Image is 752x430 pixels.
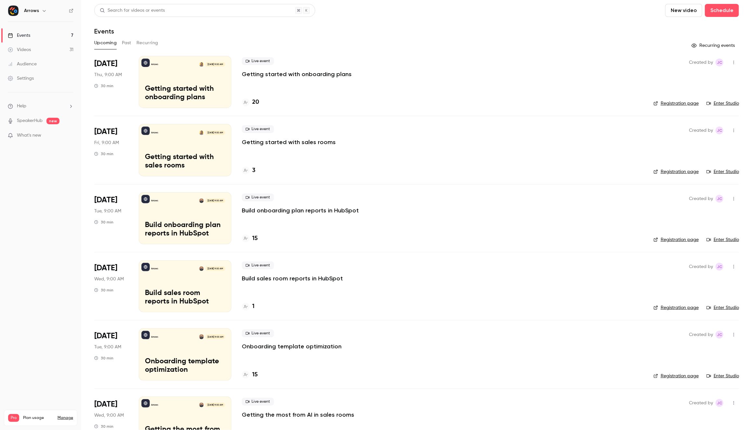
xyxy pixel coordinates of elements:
img: Kim Hacker [199,62,204,67]
div: Oct 14 Tue, 9:00 AM (America/Los Angeles) [94,192,128,244]
span: Live event [242,398,274,406]
span: [DATE] [94,331,117,341]
span: JC [717,59,722,66]
a: Enter Studio [707,304,739,311]
button: Recurring events [689,40,739,51]
div: Settings [8,75,34,82]
p: Arrows [151,131,158,134]
a: 15 [242,234,258,243]
span: [DATE] [94,263,117,273]
span: JC [717,195,722,203]
a: Getting the most from AI in sales rooms [242,411,354,419]
button: Schedule [705,4,739,17]
span: [DATE] 9:00 AM [205,334,225,339]
span: [DATE] [94,59,117,69]
a: Onboarding template optimization [242,343,342,350]
h6: Arrows [24,7,39,14]
span: Fri, 9:00 AM [94,140,119,146]
div: 30 min [94,151,113,156]
a: 15 [242,370,258,379]
span: Jamie Carlson [716,263,723,271]
div: Events [8,32,30,39]
span: Live event [242,125,274,133]
span: JC [717,263,722,271]
div: Oct 15 Wed, 9:00 AM (America/Los Angeles) [94,260,128,312]
div: Oct 9 Thu, 9:00 AM (America/Los Angeles) [94,56,128,108]
a: 1 [242,302,254,311]
span: Jamie Carlson [716,195,723,203]
span: new [46,118,59,124]
a: Getting started with sales rooms [242,138,336,146]
p: Arrows [151,335,158,339]
a: SpeakerHub [17,117,43,124]
img: Kim Hacker [199,130,204,135]
div: Oct 10 Fri, 9:00 AM (America/Los Angeles) [94,124,128,176]
span: Jamie Carlson [716,399,723,407]
span: Created by [689,399,713,407]
div: 30 min [94,288,113,293]
a: Enter Studio [707,373,739,379]
div: 30 min [94,83,113,88]
span: JC [717,127,722,134]
span: Tue, 9:00 AM [94,344,121,350]
div: Oct 21 Tue, 9:00 AM (America/Los Angeles) [94,328,128,380]
button: Recurring [136,38,158,48]
h4: 15 [252,370,258,379]
a: 3 [242,166,255,175]
span: Wed, 9:00 AM [94,276,124,282]
button: Upcoming [94,38,117,48]
span: [DATE] 9:00 AM [205,266,225,271]
button: Past [122,38,131,48]
a: Getting started with sales roomsArrowsKim Hacker[DATE] 9:00 AMGetting started with sales rooms [139,124,231,176]
h1: Events [94,27,114,35]
span: Thu, 9:00 AM [94,72,122,78]
a: Manage [58,415,73,421]
a: Getting started with onboarding plans [242,70,352,78]
p: Getting started with sales rooms [145,153,225,170]
p: Build sales room reports in HubSpot [145,289,225,306]
h4: 3 [252,166,255,175]
span: Tue, 9:00 AM [94,208,121,214]
span: Plan usage [23,415,54,421]
span: Live event [242,262,274,269]
span: Help [17,103,26,110]
span: Created by [689,59,713,66]
span: What's new [17,132,41,139]
a: Registration page [654,168,699,175]
p: Arrows [151,267,158,270]
img: Shareil Nariman [199,266,204,271]
span: Jamie Carlson [716,331,723,339]
span: Created by [689,127,713,134]
a: Enter Studio [707,168,739,175]
p: Arrows [151,403,158,407]
p: Getting started with onboarding plans [145,85,225,102]
a: Build onboarding plan reports in HubSpotArrowsShareil Nariman[DATE] 9:00 AMBuild onboarding plan ... [139,192,231,244]
p: Onboarding template optimization [145,357,225,374]
p: Build onboarding plan reports in HubSpot [145,221,225,238]
a: Build sales room reports in HubSpot [242,275,343,282]
span: JC [717,331,722,339]
span: Live event [242,194,274,201]
div: Search for videos or events [100,7,165,14]
a: Enter Studio [707,100,739,107]
div: 30 min [94,356,113,361]
span: Created by [689,263,713,271]
a: Registration page [654,100,699,107]
a: Registration page [654,304,699,311]
a: Build onboarding plan reports in HubSpot [242,207,359,214]
span: [DATE] 9:00 AM [205,62,225,67]
p: Arrows [151,63,158,66]
span: JC [717,399,722,407]
a: 20 [242,98,259,107]
span: Jamie Carlson [716,127,723,134]
span: Created by [689,195,713,203]
img: Shareil Nariman [199,198,204,203]
div: Videos [8,47,31,53]
span: [DATE] 9:00 AM [205,130,225,135]
h4: 1 [252,302,254,311]
button: New video [665,4,702,17]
